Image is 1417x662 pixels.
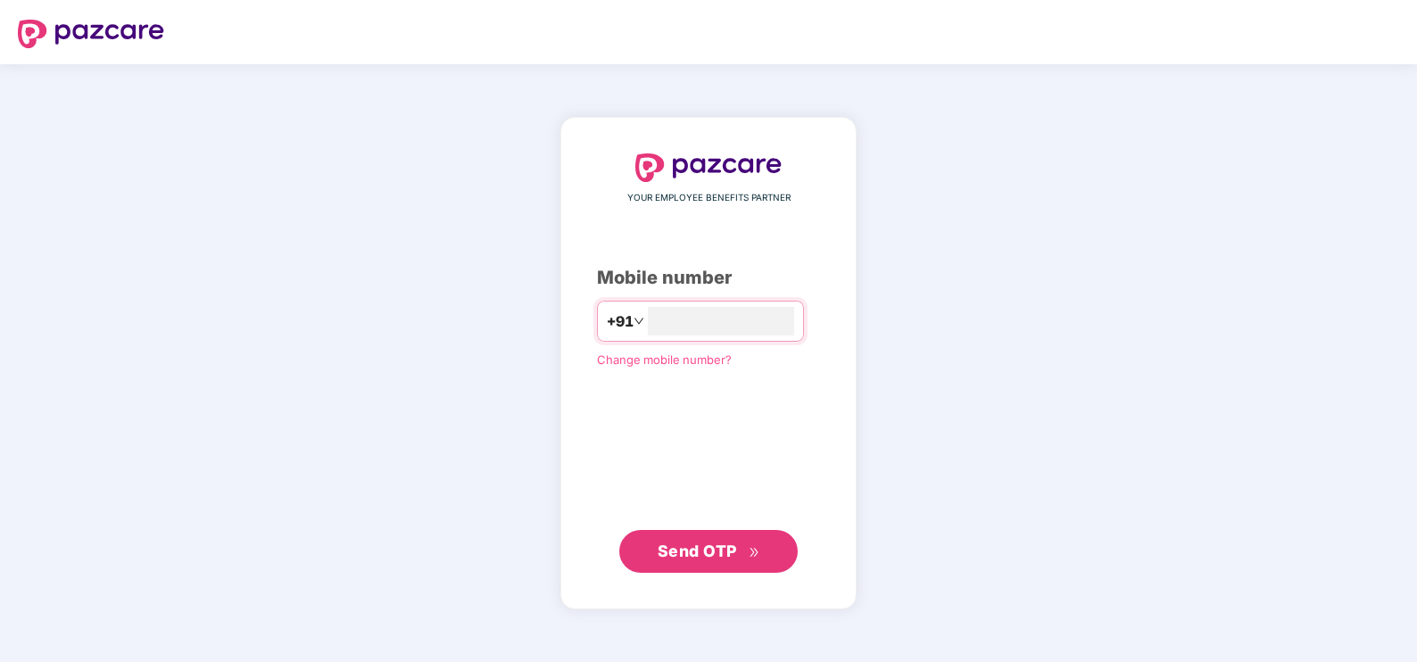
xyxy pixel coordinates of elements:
[597,264,820,292] div: Mobile number
[597,352,732,367] a: Change mobile number?
[635,153,782,182] img: logo
[658,542,737,560] span: Send OTP
[18,20,164,48] img: logo
[619,530,798,573] button: Send OTPdouble-right
[607,310,634,333] span: +91
[749,547,760,559] span: double-right
[627,191,791,205] span: YOUR EMPLOYEE BENEFITS PARTNER
[634,316,644,327] span: down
